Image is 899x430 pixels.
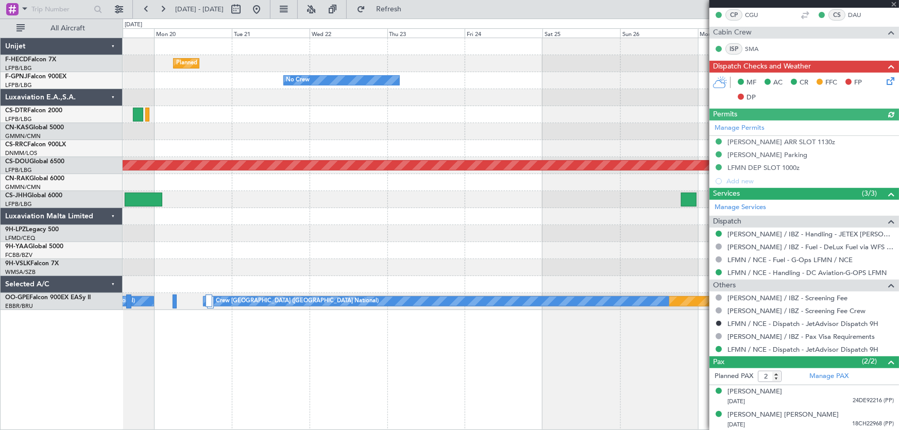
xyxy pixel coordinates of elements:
[286,73,310,88] div: No Crew
[5,302,33,310] a: EBBR/BRU
[5,166,32,174] a: LFPB/LBG
[5,74,66,80] a: F-GPNJFalcon 900EX
[176,56,338,71] div: Planned Maint [GEOGRAPHIC_DATA] ([GEOGRAPHIC_DATA])
[5,176,29,182] span: CN-RAK
[27,25,109,32] span: All Aircraft
[206,294,379,309] div: No Crew [GEOGRAPHIC_DATA] ([GEOGRAPHIC_DATA] National)
[727,319,878,328] a: LFMN / NCE - Dispatch - JetAdvisor Dispatch 9H
[727,294,847,302] a: [PERSON_NAME] / IBZ - Screening Fee
[5,234,35,242] a: LFMD/CEQ
[713,188,740,200] span: Services
[5,57,56,63] a: F-HECDFalcon 7X
[825,78,837,88] span: FFC
[773,78,783,88] span: AC
[5,251,32,259] a: FCBB/BZV
[853,397,894,405] span: 24DE92216 (PP)
[5,125,29,131] span: CN-KAS
[715,202,766,213] a: Manage Services
[367,6,411,13] span: Refresh
[727,306,866,315] a: [PERSON_NAME] / IBZ - Screening Fee Crew
[5,142,66,148] a: CS-RRCFalcon 900LX
[5,115,32,123] a: LFPB/LBG
[11,20,112,37] button: All Aircraft
[5,159,29,165] span: CS-DOU
[5,108,62,114] a: CS-DTRFalcon 2000
[727,410,839,420] div: [PERSON_NAME] [PERSON_NAME]
[620,28,698,38] div: Sun 26
[854,78,862,88] span: FP
[5,142,27,148] span: CS-RRC
[698,28,776,38] div: Mon 27
[5,261,59,267] a: 9H-VSLKFalcon 7X
[713,356,724,368] span: Pax
[727,268,887,277] a: LFMN / NCE - Handling - DC Aviation-G-OPS LFMN
[542,28,620,38] div: Sat 25
[727,345,878,354] a: LFMN / NCE - Dispatch - JetAdvisor Dispatch 9H
[727,387,782,397] div: [PERSON_NAME]
[5,227,26,233] span: 9H-LPZ
[852,420,894,428] span: 18CH22968 (PP)
[5,244,28,250] span: 9H-YAA
[862,356,877,367] span: (2/2)
[5,149,37,157] a: DNMM/LOS
[727,398,745,405] span: [DATE]
[5,132,41,140] a: GMMN/CMN
[713,61,811,73] span: Dispatch Checks and Weather
[175,5,224,14] span: [DATE] - [DATE]
[5,193,27,199] span: CS-JHH
[713,216,741,228] span: Dispatch
[5,74,27,80] span: F-GPNJ
[5,57,28,63] span: F-HECD
[5,261,30,267] span: 9H-VSLK
[727,332,875,341] a: [PERSON_NAME] / IBZ - Pax Visa Requirements
[31,2,91,17] input: Trip Number
[465,28,542,38] div: Fri 24
[727,243,894,251] a: [PERSON_NAME] / IBZ - Fuel - DeLux Fuel via WFS - [PERSON_NAME] / IBZ
[727,255,853,264] a: LFMN / NCE - Fuel - G-Ops LFMN / NCE
[715,371,753,382] label: Planned PAX
[727,421,745,428] span: [DATE]
[125,21,142,29] div: [DATE]
[713,280,736,291] span: Others
[387,28,465,38] div: Thu 23
[747,93,756,103] span: DP
[5,244,63,250] a: 9H-YAAGlobal 5000
[800,78,808,88] span: CR
[352,1,414,18] button: Refresh
[5,159,64,165] a: CS-DOUGlobal 6500
[5,200,32,208] a: LFPB/LBG
[5,193,62,199] a: CS-JHHGlobal 6000
[5,268,36,276] a: WMSA/SZB
[5,295,29,301] span: OO-GPE
[5,108,27,114] span: CS-DTR
[154,28,232,38] div: Mon 20
[5,81,32,89] a: LFPB/LBG
[5,295,91,301] a: OO-GPEFalcon 900EX EASy II
[5,227,59,233] a: 9H-LPZLegacy 500
[727,230,894,238] a: [PERSON_NAME] / IBZ - Handling - JETEX [PERSON_NAME]
[5,183,41,191] a: GMMN/CMN
[809,371,849,382] a: Manage PAX
[862,188,877,199] span: (3/3)
[232,28,310,38] div: Tue 21
[310,28,387,38] div: Wed 22
[5,176,64,182] a: CN-RAKGlobal 6000
[5,64,32,72] a: LFPB/LBG
[747,78,756,88] span: MF
[5,125,64,131] a: CN-KASGlobal 5000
